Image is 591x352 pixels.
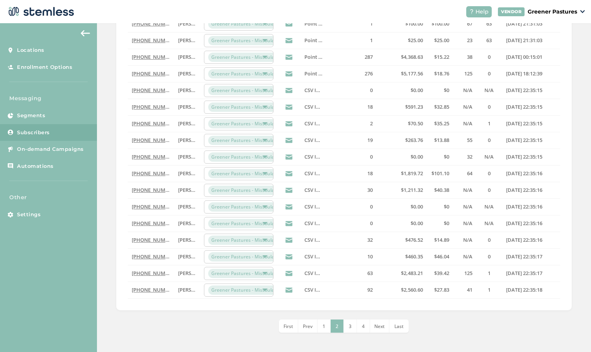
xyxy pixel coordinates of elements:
[498,7,525,16] div: VENDOR
[380,170,423,177] label: $1,819.72
[17,162,54,170] span: Automations
[367,170,373,177] span: 18
[208,69,277,79] span: Greener Pastures - Missoula
[457,253,472,260] label: N/A
[380,237,423,243] label: $476.52
[506,203,542,210] span: [DATE] 22:35:16
[380,154,423,160] label: $0.00
[132,70,176,77] a: [PHONE_NUMBER]
[178,70,196,77] label: Faith Cronin
[401,70,423,77] span: $5,177.56
[506,54,556,60] label: 2024-05-23 00:15:01
[208,53,277,62] span: Greener Pastures - Missoula
[178,153,217,160] span: [PERSON_NAME]
[528,8,577,16] p: Greener Pastures
[431,54,449,60] label: $15.22
[405,103,423,110] span: $591.23
[506,120,556,127] label: 2024-05-23 22:35:15
[132,220,170,227] label: (406) 239-7978
[178,186,217,193] span: [PERSON_NAME]
[208,136,277,145] span: Greener Pastures - Missoula
[480,220,498,227] label: N/A
[480,137,498,144] label: 0
[132,120,176,127] a: [PHONE_NUMBER]
[365,70,373,77] span: 276
[431,104,449,110] label: $32.85
[370,120,373,127] span: 2
[488,120,491,127] span: 1
[431,37,449,44] label: $25.00
[469,9,474,14] img: icon-help-white-03924b79.svg
[367,137,373,144] span: 19
[178,54,196,60] label: Chelsea Foley
[480,87,498,94] label: N/A
[208,219,277,228] span: Greener Pastures - Missoula
[304,220,341,227] span: CSV Import List
[304,203,341,210] span: CSV Import List
[480,270,498,277] label: 1
[411,203,423,210] span: $0.00
[178,220,217,227] span: [PERSON_NAME]
[457,237,472,243] label: N/A
[304,104,323,110] label: CSV Import List
[457,137,472,144] label: 55
[132,236,176,243] a: [PHONE_NUMBER]
[132,54,170,60] label: (406) 309-5496
[304,70,323,77] label: Point of Sale
[506,87,556,94] label: 2024-05-23 22:35:15
[431,170,449,177] label: $101.10
[467,53,472,60] span: 38
[411,153,423,160] span: $0.00
[304,154,323,160] label: CSV Import List
[178,137,196,144] label: Shawna Watson
[6,4,74,19] img: logo-dark-0685b13c.svg
[480,170,498,177] label: 0
[178,20,217,27] span: [PERSON_NAME]
[401,170,423,177] span: $1,819.72
[434,53,449,60] span: $15.22
[208,119,277,128] span: Greener Pastures - Missoula
[330,120,373,127] label: 2
[304,237,323,243] label: CSV Import List
[444,203,449,210] span: $0
[304,203,323,210] label: CSV Import List
[457,37,472,44] label: 23
[380,70,423,77] label: $5,177.56
[457,203,472,210] label: N/A
[17,112,45,120] span: Segments
[178,154,196,160] label: Hayden Curnett
[476,8,489,16] span: Help
[488,70,491,77] span: 0
[434,120,449,127] span: $35.25
[431,170,449,177] span: $101.10
[444,220,449,227] span: $0
[431,21,449,27] label: $100.00
[431,220,449,227] label: $0
[506,70,556,77] label: 2024-05-23 18:12:39
[444,153,449,160] span: $0
[480,70,498,77] label: 0
[330,137,373,144] label: 19
[304,187,323,193] label: CSV Import List
[506,20,542,27] span: [DATE] 21:31:03
[178,87,196,94] label: Ryan Flaherty
[463,203,472,210] span: N/A
[304,37,335,44] span: Point of Sale
[304,253,323,260] label: CSV Import List
[486,20,492,27] span: 63
[457,21,472,27] label: 67
[506,103,542,110] span: [DATE] 22:35:15
[208,202,277,212] span: Greener Pastures - Missoula
[17,145,84,153] span: On-demand Campaigns
[178,120,217,127] span: [PERSON_NAME]
[457,154,472,160] label: 32
[178,170,231,177] span: [PERSON_NAME]-bicke
[208,103,277,112] span: Greener Pastures - Missoula
[370,220,373,227] span: 0
[208,186,277,195] span: Greener Pastures - Missoula
[330,87,373,94] label: 0
[401,53,423,60] span: $4,368.63
[132,270,170,277] label: (406) 214-4089
[178,270,196,277] label: Bryden Koke
[330,170,373,177] label: 18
